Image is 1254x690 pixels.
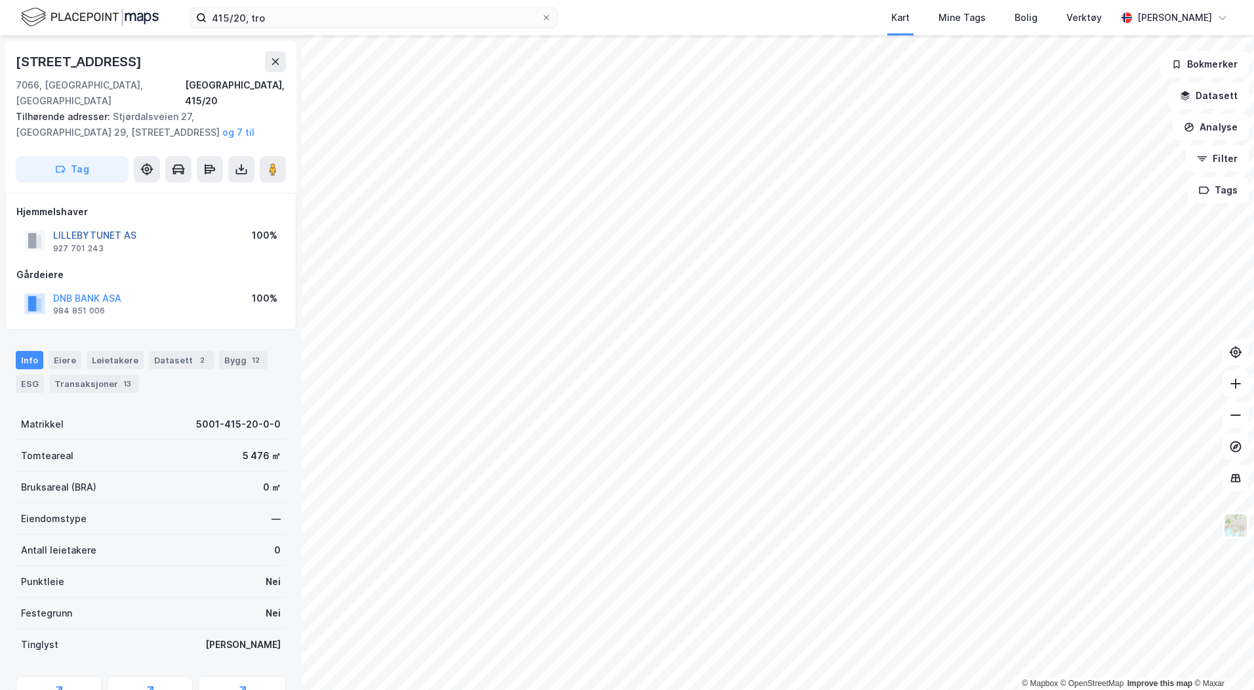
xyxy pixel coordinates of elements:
div: Kontrollprogram for chat [1188,627,1254,690]
div: 927 701 243 [53,243,104,254]
div: Eiere [49,351,81,369]
div: [GEOGRAPHIC_DATA], 415/20 [185,77,286,109]
button: Analyse [1173,114,1249,140]
div: Stjørdalsveien 27, [GEOGRAPHIC_DATA] 29, [STREET_ADDRESS] [16,109,275,140]
div: 2 [195,354,209,367]
button: Filter [1186,146,1249,172]
div: Info [16,351,43,369]
div: Kart [891,10,910,26]
div: Nei [266,605,281,621]
div: [PERSON_NAME] [1137,10,1212,26]
div: 5 476 ㎡ [243,448,281,464]
div: Bruksareal (BRA) [21,479,96,495]
div: Tinglyst [21,637,58,653]
span: Tilhørende adresser: [16,111,113,122]
div: Matrikkel [21,416,64,432]
button: Tag [16,156,129,182]
div: 5001-415-20-0-0 [196,416,281,432]
a: Improve this map [1127,679,1192,688]
div: Gårdeiere [16,267,285,283]
iframe: Chat Widget [1188,627,1254,690]
button: Tags [1188,177,1249,203]
div: Hjemmelshaver [16,204,285,220]
div: [PERSON_NAME] [205,637,281,653]
img: logo.f888ab2527a4732fd821a326f86c7f29.svg [21,6,159,29]
div: Eiendomstype [21,511,87,527]
div: Festegrunn [21,605,72,621]
div: Mine Tags [939,10,986,26]
input: Søk på adresse, matrikkel, gårdeiere, leietakere eller personer [207,8,541,28]
div: Transaksjoner [49,375,139,393]
div: 100% [252,228,277,243]
div: Punktleie [21,574,64,590]
div: 0 ㎡ [263,479,281,495]
div: — [272,511,281,527]
div: Antall leietakere [21,542,96,558]
div: 0 [274,542,281,558]
div: Tomteareal [21,448,73,464]
div: Bygg [219,351,268,369]
img: Z [1223,513,1248,538]
div: [STREET_ADDRESS] [16,51,144,72]
div: Leietakere [87,351,144,369]
div: 984 851 006 [53,306,105,316]
div: Nei [266,574,281,590]
button: Bokmerker [1160,51,1249,77]
div: ESG [16,375,44,393]
div: Datasett [149,351,214,369]
a: Mapbox [1022,679,1058,688]
div: 12 [249,354,262,367]
div: Verktøy [1066,10,1102,26]
div: 13 [121,377,134,390]
a: OpenStreetMap [1061,679,1124,688]
div: Bolig [1015,10,1038,26]
div: 100% [252,291,277,306]
div: 7066, [GEOGRAPHIC_DATA], [GEOGRAPHIC_DATA] [16,77,185,109]
button: Datasett [1169,83,1249,109]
